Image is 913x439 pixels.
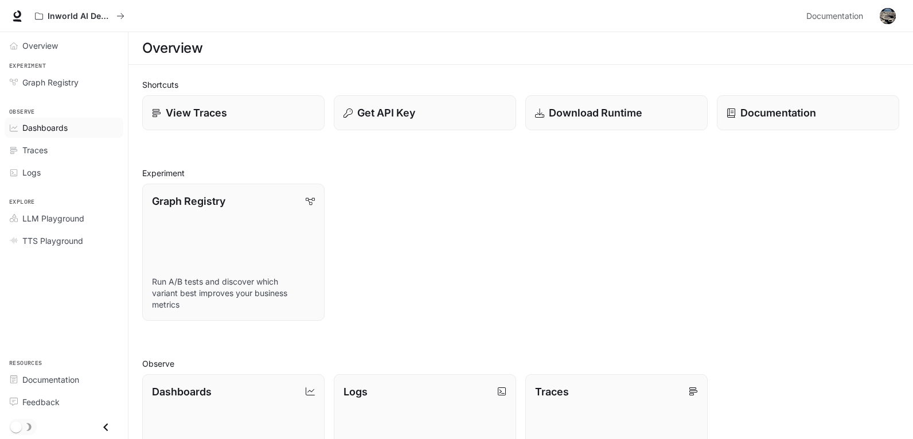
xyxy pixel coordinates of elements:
a: Traces [5,140,123,160]
a: Graph RegistryRun A/B tests and discover which variant best improves your business metrics [142,184,325,321]
a: Documentation [5,370,123,390]
span: Logs [22,166,41,178]
h2: Observe [142,358,899,370]
span: Dashboards [22,122,68,134]
span: LLM Playground [22,212,84,224]
span: Overview [22,40,58,52]
a: Download Runtime [525,95,708,130]
p: Get API Key [357,105,415,121]
a: LLM Playground [5,208,123,228]
p: Dashboards [152,384,212,399]
span: Feedback [22,396,60,408]
p: Logs [344,384,368,399]
p: View Traces [166,105,227,121]
h2: Shortcuts [142,79,899,91]
a: Documentation [717,95,899,130]
button: Close drawer [93,415,119,439]
a: Dashboards [5,118,123,138]
a: Feedback [5,392,123,412]
p: Documentation [740,105,816,121]
a: Overview [5,36,123,56]
button: User avatar [876,5,899,28]
span: Traces [22,144,48,156]
p: Graph Registry [152,193,225,209]
a: Documentation [802,5,872,28]
button: Get API Key [334,95,516,130]
span: Documentation [806,9,863,24]
a: TTS Playground [5,231,123,251]
a: Graph Registry [5,72,123,92]
a: Logs [5,162,123,182]
span: Documentation [22,374,79,386]
p: Run A/B tests and discover which variant best improves your business metrics [152,276,315,310]
span: Graph Registry [22,76,79,88]
button: All workspaces [30,5,130,28]
a: View Traces [142,95,325,130]
p: Traces [535,384,569,399]
h1: Overview [142,37,202,60]
h2: Experiment [142,167,899,179]
span: TTS Playground [22,235,83,247]
span: Dark mode toggle [10,420,22,433]
p: Download Runtime [549,105,642,121]
p: Inworld AI Demos [48,11,112,21]
img: User avatar [880,8,896,24]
